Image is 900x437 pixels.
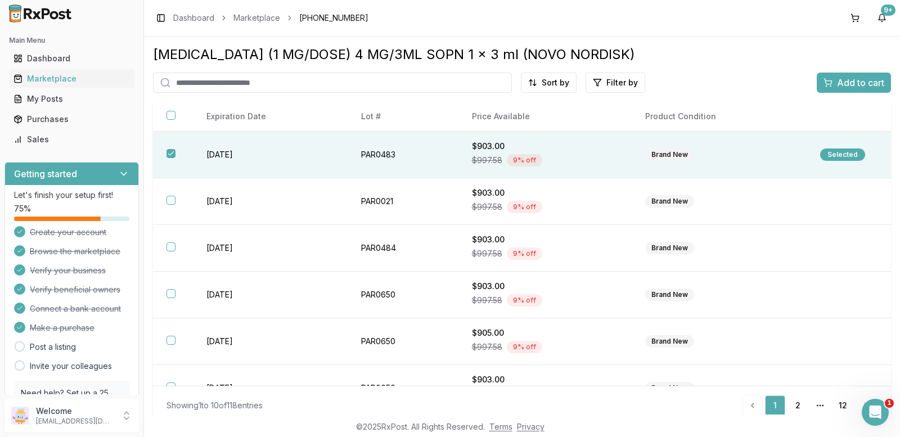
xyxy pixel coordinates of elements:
div: 9 % off [507,341,542,353]
a: Marketplace [233,12,280,24]
div: Brand New [645,382,694,394]
p: Welcome [36,406,114,417]
div: My Posts [13,93,130,105]
span: 75 % [14,203,31,214]
td: PAR0650 [348,272,458,318]
button: Add to cart [817,73,891,93]
td: PAR0021 [348,178,458,225]
span: $997.58 [472,341,502,353]
div: 9 % off [507,294,542,307]
p: [EMAIL_ADDRESS][DOMAIN_NAME] [36,417,114,426]
h3: Getting started [14,167,77,181]
span: Add to cart [837,76,884,89]
div: 9 % off [507,247,542,260]
h2: Main Menu [9,36,134,45]
span: Filter by [606,77,638,88]
td: PAR0484 [348,225,458,272]
img: User avatar [11,407,29,425]
td: [DATE] [193,318,348,365]
span: Browse the marketplace [30,246,120,257]
div: Brand New [645,289,694,301]
td: PAR0650 [348,365,458,412]
div: $903.00 [472,234,619,245]
span: Connect a bank account [30,303,121,314]
button: Marketplace [4,70,139,88]
a: Dashboard [9,48,134,69]
div: $903.00 [472,141,619,152]
button: Purchases [4,110,139,128]
nav: pagination [742,395,877,416]
div: Purchases [13,114,130,125]
a: My Posts [9,89,134,109]
span: $997.58 [472,248,502,259]
nav: breadcrumb [173,12,368,24]
span: Sort by [542,77,569,88]
div: Brand New [645,148,694,161]
a: Dashboard [173,12,214,24]
div: Showing 1 to 10 of 118 entries [166,400,263,411]
span: $997.58 [472,155,502,166]
a: 12 [832,395,853,416]
td: [DATE] [193,225,348,272]
button: Sales [4,130,139,148]
span: $997.58 [472,295,502,306]
div: 9 % off [507,154,542,166]
td: [DATE] [193,178,348,225]
iframe: Intercom live chat [862,399,889,426]
a: Purchases [9,109,134,129]
div: 9 % off [507,201,542,213]
th: Lot # [348,102,458,132]
td: PAR0483 [348,132,458,178]
div: $903.00 [472,281,619,292]
button: Dashboard [4,49,139,67]
div: Brand New [645,335,694,348]
button: Sort by [521,73,577,93]
span: [PHONE_NUMBER] [299,12,368,24]
span: Make a purchase [30,322,94,334]
div: [MEDICAL_DATA] (1 MG/DOSE) 4 MG/3ML SOPN 1 x 3 ml (NOVO NORDISK) [153,46,891,64]
div: $903.00 [472,187,619,199]
td: [DATE] [193,272,348,318]
div: 9+ [881,4,895,16]
th: Expiration Date [193,102,348,132]
a: Go to next page [855,395,877,416]
span: $997.58 [472,201,502,213]
a: 2 [787,395,808,416]
span: Verify beneficial owners [30,284,120,295]
span: Create your account [30,227,106,238]
div: $903.00 [472,374,619,385]
th: Price Available [458,102,632,132]
a: Terms [489,422,512,431]
button: 9+ [873,9,891,27]
div: Brand New [645,242,694,254]
button: Filter by [586,73,645,93]
a: Invite your colleagues [30,361,112,372]
p: Let's finish your setup first! [14,190,129,201]
span: Verify your business [30,265,106,276]
a: Marketplace [9,69,134,89]
td: PAR0650 [348,318,458,365]
div: Sales [13,134,130,145]
div: Selected [820,148,865,161]
td: [DATE] [193,365,348,412]
a: Sales [9,129,134,150]
div: Brand New [645,195,694,208]
button: My Posts [4,90,139,108]
span: 1 [885,399,894,408]
td: [DATE] [193,132,348,178]
div: Dashboard [13,53,130,64]
a: Privacy [517,422,544,431]
th: Product Condition [632,102,807,132]
p: Need help? Set up a 25 minute call with our team to set up. [21,388,123,421]
div: $905.00 [472,327,619,339]
a: 1 [765,395,785,416]
img: RxPost Logo [4,4,76,22]
a: Post a listing [30,341,76,353]
div: Marketplace [13,73,130,84]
